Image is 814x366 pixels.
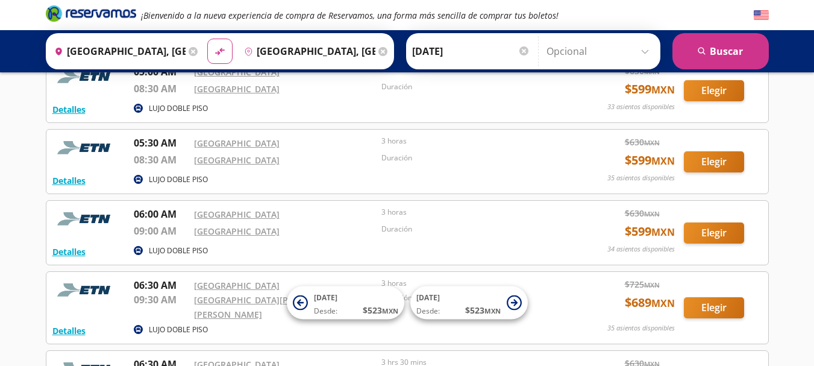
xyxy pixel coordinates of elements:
[194,137,280,149] a: [GEOGRAPHIC_DATA]
[194,226,280,237] a: [GEOGRAPHIC_DATA]
[644,280,660,289] small: MXN
[625,294,675,312] span: $ 689
[684,222,744,244] button: Elegir
[625,151,675,169] span: $ 599
[625,136,660,148] span: $ 630
[651,83,675,96] small: MXN
[607,323,675,333] p: 35 asientos disponibles
[287,286,404,320] button: [DATE]Desde:$523MXN
[644,138,660,147] small: MXN
[381,224,563,235] p: Duración
[416,306,440,317] span: Desde:
[194,294,348,320] a: [GEOGRAPHIC_DATA][PERSON_NAME][PERSON_NAME]
[194,209,280,220] a: [GEOGRAPHIC_DATA]
[651,297,675,310] small: MXN
[52,245,86,258] button: Detalles
[149,174,208,185] p: LUJO DOBLE PISO
[412,36,530,66] input: Elegir Fecha
[465,304,501,317] span: $ 523
[684,297,744,318] button: Elegir
[381,136,563,147] p: 3 horas
[625,207,660,219] span: $ 630
[382,306,398,315] small: MXN
[194,154,280,166] a: [GEOGRAPHIC_DATA]
[381,81,563,92] p: Duración
[651,226,675,239] small: MXN
[651,154,675,168] small: MXN
[46,4,136,22] i: Brand Logo
[134,207,188,221] p: 06:00 AM
[381,207,563,218] p: 3 horas
[644,209,660,218] small: MXN
[52,103,86,116] button: Detalles
[134,153,188,167] p: 08:30 AM
[134,292,188,307] p: 09:30 AM
[141,10,559,21] em: ¡Bienvenido a la nueva experiencia de compra de Reservamos, una forma más sencilla de comprar tus...
[607,244,675,254] p: 34 asientos disponibles
[52,174,86,187] button: Detalles
[134,224,188,238] p: 09:00 AM
[314,306,337,317] span: Desde:
[134,81,188,96] p: 08:30 AM
[607,173,675,183] p: 35 asientos disponibles
[134,136,188,150] p: 05:30 AM
[672,33,769,69] button: Buscar
[239,36,375,66] input: Buscar Destino
[52,207,119,231] img: RESERVAMOS
[149,245,208,256] p: LUJO DOBLE PISO
[684,80,744,101] button: Elegir
[314,292,337,303] span: [DATE]
[607,102,675,112] p: 33 asientos disponibles
[684,151,744,172] button: Elegir
[52,324,86,337] button: Detalles
[46,4,136,26] a: Brand Logo
[410,286,528,320] button: [DATE]Desde:$523MXN
[484,306,501,315] small: MXN
[134,278,188,292] p: 06:30 AM
[416,292,440,303] span: [DATE]
[149,324,208,335] p: LUJO DOBLE PISO
[625,278,660,291] span: $ 725
[49,36,186,66] input: Buscar Origen
[52,65,119,89] img: RESERVAMOS
[625,80,675,98] span: $ 599
[194,83,280,95] a: [GEOGRAPHIC_DATA]
[754,8,769,23] button: English
[381,153,563,163] p: Duración
[546,36,654,66] input: Opcional
[149,103,208,114] p: LUJO DOBLE PISO
[52,136,119,160] img: RESERVAMOS
[625,222,675,241] span: $ 599
[381,278,563,289] p: 3 horas
[194,280,280,291] a: [GEOGRAPHIC_DATA]
[52,278,119,302] img: RESERVAMOS
[363,304,398,317] span: $ 523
